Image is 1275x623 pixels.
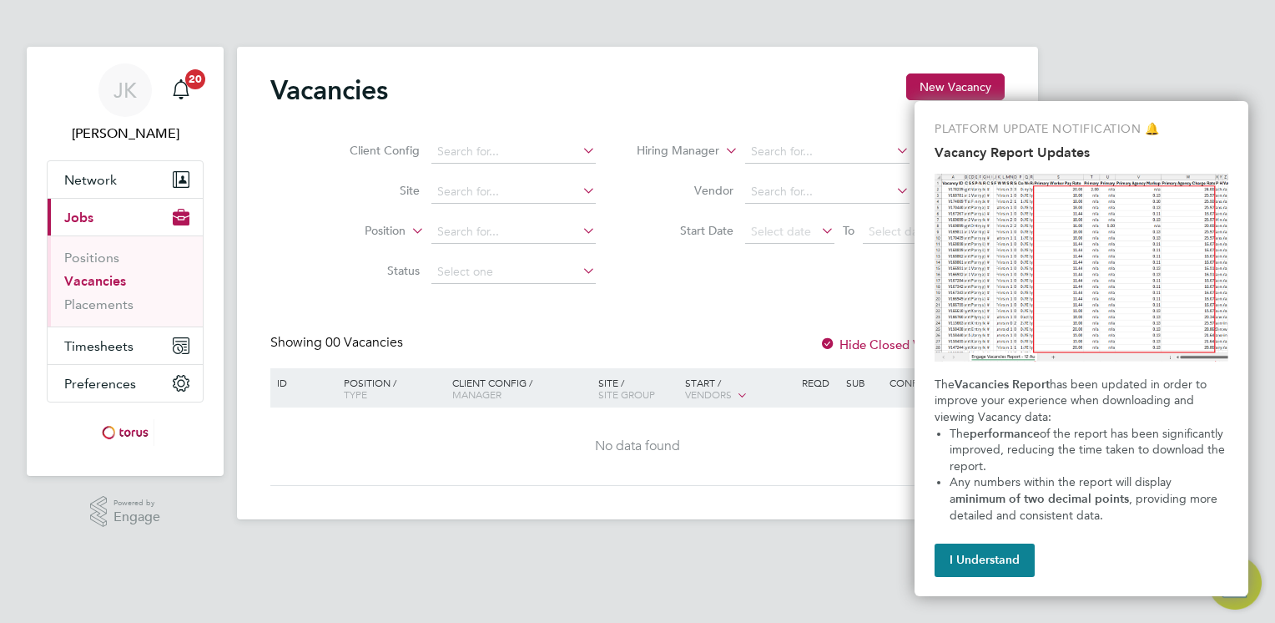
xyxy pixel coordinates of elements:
span: The [950,427,970,441]
div: Vacancy Report Updates [915,101,1248,596]
a: Go to home page [47,419,204,446]
span: JK [113,79,137,101]
span: 00 Vacancies [325,334,403,351]
input: Search for... [431,140,596,164]
span: has been updated in order to improve your experience when downloading and viewing Vacancy data: [935,377,1210,424]
span: Manager [452,387,501,401]
span: Vendors [685,387,732,401]
div: Reqd [798,368,841,397]
label: Vendor [637,183,733,198]
span: 20 [185,69,205,89]
label: Client Config [324,143,420,158]
div: Sub [842,368,885,397]
span: Preferences [64,376,136,392]
span: Timesheets [64,338,134,354]
nav: Main navigation [27,47,224,476]
span: To [838,220,859,241]
h2: Vacancies [270,73,388,107]
img: Highlight Columns with Numbers in the Vacancies Report [935,174,1228,362]
a: Positions [64,250,119,266]
label: Start Date [637,223,733,238]
input: Search for... [431,180,596,204]
img: torus-logo-retina.png [96,419,154,446]
p: PLATFORM UPDATE NOTIFICATION 🔔 [935,121,1228,138]
input: Select one [431,261,596,284]
label: Status [324,263,420,278]
div: No data found [273,438,1002,455]
strong: Vacancies Report [955,377,1050,392]
div: Client Config / [448,368,594,408]
strong: minimum of two decimal points [955,492,1129,506]
span: Select date [751,224,811,239]
div: Site / [594,368,682,408]
div: Position / [331,368,448,408]
div: Conf [885,368,929,397]
span: Select date [869,224,929,239]
a: Vacancies [64,273,126,289]
span: Type [344,387,367,401]
h2: Vacancy Report Updates [935,144,1228,160]
div: Showing [270,334,406,352]
span: of the report has been significantly improved, reducing the time taken to download the report. [950,427,1228,474]
a: Go to account details [47,63,204,144]
label: Position [310,223,406,240]
label: Hiring Manager [623,143,719,160]
span: Network [64,172,117,188]
span: Powered by [113,496,160,510]
span: Site Group [598,387,655,401]
span: The [935,377,955,392]
label: Hide Closed Vacancies [819,337,968,352]
span: , providing more detailed and consistent data. [950,492,1221,523]
a: Placements [64,296,134,312]
input: Search for... [745,180,910,204]
span: Any numbers within the report will display a [950,475,1175,506]
input: Search for... [745,140,910,164]
div: ID [273,368,331,397]
button: New Vacancy [906,73,1005,100]
label: Site [324,183,420,198]
strong: performance [970,427,1040,441]
div: Start / [681,368,798,410]
span: Jobs [64,210,93,225]
span: Engage [113,510,160,524]
span: James Kane [47,124,204,144]
button: I Understand [935,544,1035,577]
input: Search for... [431,220,596,244]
